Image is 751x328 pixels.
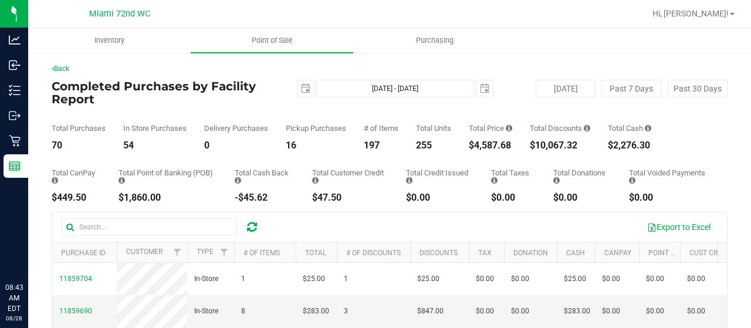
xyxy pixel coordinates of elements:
[297,80,314,97] span: select
[61,249,106,257] a: Purchase ID
[406,193,473,202] div: $0.00
[303,306,329,317] span: $283.00
[312,177,319,184] i: Sum of the successful, non-voided payments using account credit for all purchases in the date range.
[417,273,439,285] span: $25.00
[511,273,529,285] span: $0.00
[406,177,412,184] i: Sum of all account credit issued for all refunds from returned purchases in the date range.
[9,160,21,172] inline-svg: Reports
[52,141,106,150] div: 70
[420,249,458,257] a: Discounts
[235,169,295,184] div: Total Cash Back
[513,249,548,257] a: Donation
[344,273,348,285] span: 1
[602,273,620,285] span: $0.00
[640,217,718,237] button: Export to Excel
[530,141,590,150] div: $10,067.32
[553,177,560,184] i: Sum of all round-up-to-next-dollar total price adjustments for all purchases in the date range.
[608,141,651,150] div: $2,276.30
[5,314,23,323] p: 08/28
[491,169,536,184] div: Total Taxes
[52,65,69,73] a: Back
[89,9,150,19] span: Miami 72nd WC
[344,306,348,317] span: 3
[564,306,590,317] span: $283.00
[236,35,309,46] span: Point of Sale
[687,273,705,285] span: $0.00
[346,249,401,257] a: # of Discounts
[123,141,187,150] div: 54
[646,306,664,317] span: $0.00
[601,80,661,97] button: Past 7 Days
[417,306,444,317] span: $847.00
[61,218,237,236] input: Search...
[243,249,280,257] a: # of Items
[584,124,590,132] i: Sum of the discount values applied to the all purchases in the date range.
[536,80,596,97] button: [DATE]
[204,141,268,150] div: 0
[5,282,23,314] p: 08:43 AM EDT
[604,249,631,257] a: CanPay
[204,124,268,132] div: Delivery Purchases
[59,307,92,315] span: 11859690
[469,124,512,132] div: Total Price
[629,193,710,202] div: $0.00
[491,177,498,184] i: Sum of the total taxes for all purchases in the date range.
[9,59,21,71] inline-svg: Inbound
[119,193,217,202] div: $1,860.00
[629,177,635,184] i: Sum of all voided payment transaction amounts, excluding tips and transaction fees, for all purch...
[416,141,451,150] div: 255
[52,177,58,184] i: Sum of the successful, non-voided CanPay payment transactions for all purchases in the date range.
[476,273,494,285] span: $0.00
[608,124,651,132] div: Total Cash
[286,124,346,132] div: Pickup Purchases
[629,169,710,184] div: Total Voided Payments
[553,193,611,202] div: $0.00
[52,193,101,202] div: $449.50
[312,169,388,184] div: Total Customer Credit
[197,248,214,256] a: Type
[469,141,512,150] div: $4,587.68
[119,169,217,184] div: Total Point of Banking (POB)
[52,124,106,132] div: Total Purchases
[648,249,732,257] a: Point of Banking (POB)
[406,169,473,184] div: Total Credit Issued
[79,35,140,46] span: Inventory
[478,249,492,257] a: Tax
[511,306,529,317] span: $0.00
[52,80,277,106] h4: Completed Purchases by Facility Report
[305,249,326,257] a: Total
[241,273,245,285] span: 1
[303,273,325,285] span: $25.00
[9,34,21,46] inline-svg: Analytics
[364,141,398,150] div: 197
[416,124,451,132] div: Total Units
[215,242,234,262] a: Filter
[168,242,187,262] a: Filter
[9,135,21,147] inline-svg: Retail
[119,177,125,184] i: Sum of the successful, non-voided point-of-banking payment transactions, both via payment termina...
[286,141,346,150] div: 16
[12,234,47,269] iframe: Resource center
[241,306,245,317] span: 8
[9,110,21,121] inline-svg: Outbound
[689,249,732,257] a: Cust Credit
[491,193,536,202] div: $0.00
[400,35,469,46] span: Purchasing
[52,169,101,184] div: Total CanPay
[645,124,651,132] i: Sum of the successful, non-voided cash payment transactions for all purchases in the date range. ...
[553,169,611,184] div: Total Donations
[9,84,21,96] inline-svg: Inventory
[668,80,728,97] button: Past 30 Days
[530,124,590,132] div: Total Discounts
[353,28,516,53] a: Purchasing
[59,275,92,283] span: 11859704
[476,80,493,97] span: select
[476,306,494,317] span: $0.00
[194,273,218,285] span: In-Store
[687,306,705,317] span: $0.00
[646,273,664,285] span: $0.00
[191,28,353,53] a: Point of Sale
[506,124,512,132] i: Sum of the total prices of all purchases in the date range.
[602,306,620,317] span: $0.00
[564,273,586,285] span: $25.00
